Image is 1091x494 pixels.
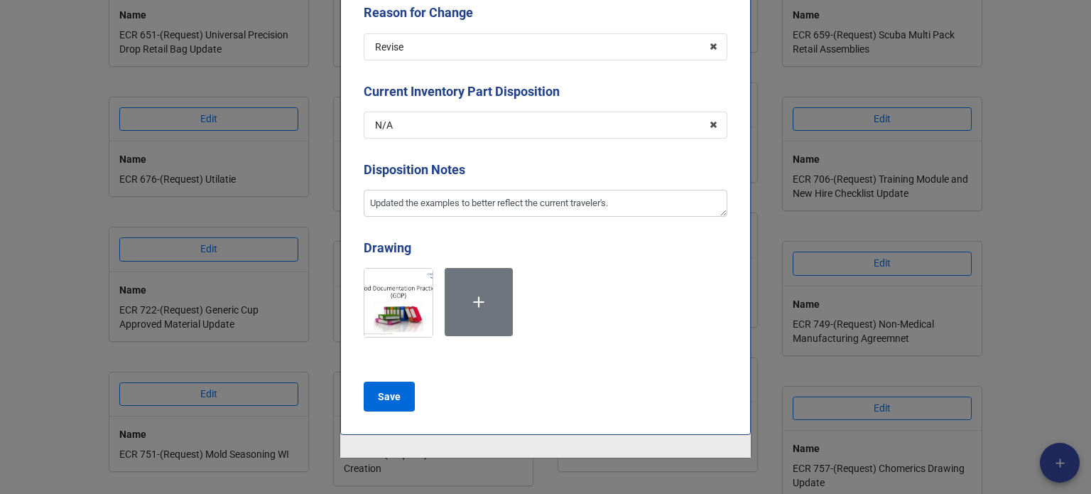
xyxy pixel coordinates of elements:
label: Disposition Notes [364,160,465,180]
label: Drawing [364,238,411,258]
textarea: Updated the examples to better reflect the current traveler's. [364,190,727,217]
div: Revise [375,42,403,52]
div: TM-08-001 Good Documentation Practices (GDP) Training.pdf [364,268,445,349]
label: Current Inventory Part Disposition [364,82,560,102]
div: N/A [375,120,393,130]
img: 9njHhfpK9W_Y4zRn5npACpViwusXhvK6yRZGhzIFQ34 [364,269,433,337]
button: Save [364,382,415,412]
label: Reason for Change [364,3,473,23]
b: Save [378,390,401,404]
